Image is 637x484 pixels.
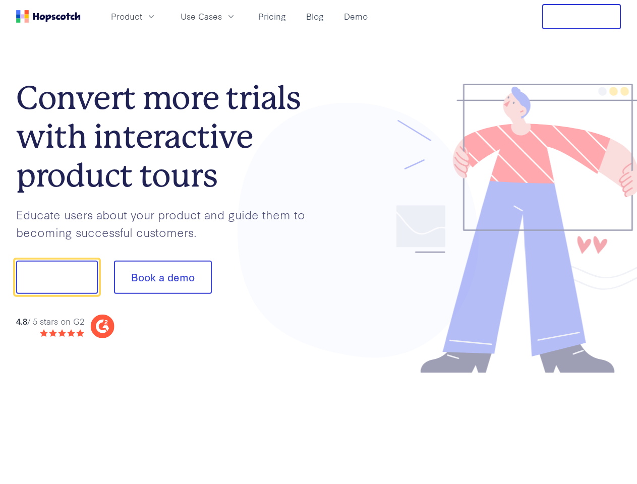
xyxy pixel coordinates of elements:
[16,10,81,23] a: Home
[16,79,319,195] h1: Convert more trials with interactive product tours
[254,8,290,25] a: Pricing
[542,4,621,29] button: Free Trial
[340,8,372,25] a: Demo
[16,315,27,326] strong: 4.8
[16,206,319,240] p: Educate users about your product and guide them to becoming successful customers.
[111,10,142,23] span: Product
[114,261,212,294] button: Book a demo
[175,8,242,25] button: Use Cases
[302,8,328,25] a: Blog
[16,261,98,294] button: Show me!
[105,8,162,25] button: Product
[16,315,84,327] div: / 5 stars on G2
[181,10,222,23] span: Use Cases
